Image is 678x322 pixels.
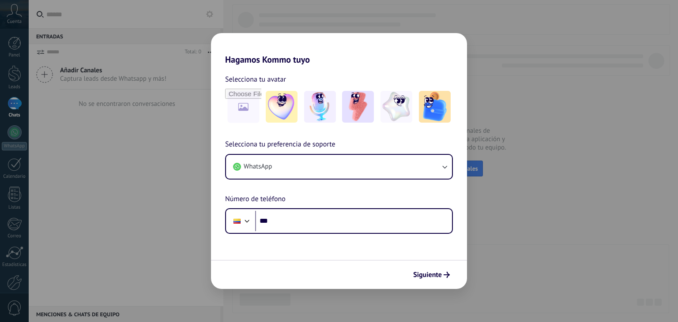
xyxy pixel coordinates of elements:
[225,139,335,150] span: Selecciona tu preferencia de soporte
[229,212,245,230] div: Colombia: + 57
[266,91,298,123] img: -1.jpeg
[211,33,467,65] h2: Hagamos Kommo tuyo
[244,162,272,171] span: WhatsApp
[225,74,286,85] span: Selecciona tu avatar
[409,267,454,282] button: Siguiente
[225,194,286,205] span: Número de teléfono
[304,91,336,123] img: -2.jpeg
[419,91,451,123] img: -5.jpeg
[380,91,412,123] img: -4.jpeg
[226,155,452,179] button: WhatsApp
[342,91,374,123] img: -3.jpeg
[413,272,442,278] span: Siguiente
